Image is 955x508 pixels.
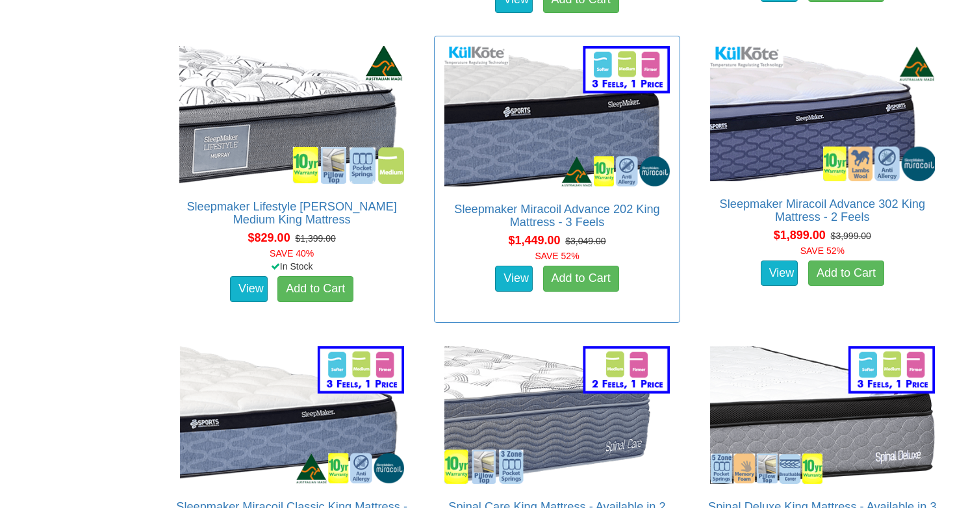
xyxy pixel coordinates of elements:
[176,43,407,187] img: Sleepmaker Lifestyle Murray Medium King Mattress
[441,343,672,487] img: Spinal Care King Mattress - Available in 2 Feels
[535,251,579,261] font: SAVE 52%
[800,246,845,256] font: SAVE 52%
[277,276,353,302] a: Add to Cart
[808,260,884,286] a: Add to Cart
[831,231,871,241] del: $3,999.00
[761,260,798,286] a: View
[495,266,533,292] a: View
[720,197,925,223] a: Sleepmaker Miracoil Advance 302 King Mattress - 2 Feels
[166,260,417,273] div: In Stock
[707,343,938,487] img: Spinal Deluxe King Mattress - Available in 3 Feels
[295,233,335,244] del: $1,399.00
[454,203,659,229] a: Sleepmaker Miracoil Advance 202 King Mattress - 3 Feels
[707,43,938,184] img: Sleepmaker Miracoil Advance 302 King Mattress - 2 Feels
[270,248,314,259] font: SAVE 40%
[543,266,619,292] a: Add to Cart
[176,343,407,487] img: Sleepmaker Miracoil Classic King Mattress - 3 Feels Available
[508,234,560,247] span: $1,449.00
[186,200,396,226] a: Sleepmaker Lifestyle [PERSON_NAME] Medium King Mattress
[248,231,290,244] span: $829.00
[441,43,672,190] img: Sleepmaker Miracoil Advance 202 King Mattress - 3 Feels
[230,276,268,302] a: View
[565,236,605,246] del: $3,049.00
[774,229,826,242] span: $1,899.00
